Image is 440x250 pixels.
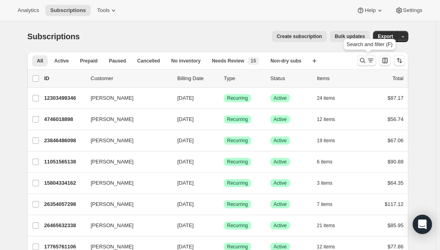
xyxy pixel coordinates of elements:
span: 7 items [317,201,333,208]
button: 12 items [317,114,344,125]
p: 26354057298 [44,200,84,208]
span: Non-dry subs [270,58,301,64]
span: Active [54,58,69,64]
div: 15804334162[PERSON_NAME][DATE]SuccessRecurringSuccessActive3 items$64.35 [44,177,404,189]
span: Recurring [227,95,248,101]
button: Settings [390,5,427,16]
p: 11051565138 [44,158,84,166]
div: Type [224,75,264,83]
button: [PERSON_NAME] [86,113,166,126]
div: 4746018898[PERSON_NAME][DATE]SuccessRecurringSuccessActive12 items$56.74 [44,114,404,125]
button: 7 items [317,199,341,210]
span: Recurring [227,244,248,250]
button: Export [373,31,398,42]
p: Billing Date [177,75,217,83]
span: $85.95 [387,222,404,228]
div: 12303499346[PERSON_NAME][DATE]SuccessRecurringSuccessActive24 items$87.17 [44,93,404,104]
span: Recurring [227,222,248,229]
button: [PERSON_NAME] [86,219,166,232]
button: [PERSON_NAME] [86,92,166,105]
span: Tools [97,7,109,14]
p: 15804334162 [44,179,84,187]
span: Cancelled [137,58,160,64]
span: Subscriptions [50,7,86,14]
span: [DATE] [177,116,194,122]
button: Tools [92,5,122,16]
span: Active [274,222,287,229]
div: 23846486098[PERSON_NAME][DATE]SuccessRecurringSuccessActive19 items$67.06 [44,135,404,146]
button: Create new view [308,55,321,67]
p: Customer [91,75,171,83]
span: Recurring [227,159,248,165]
div: Open Intercom Messenger [413,215,432,234]
span: 6 items [317,159,333,165]
span: [PERSON_NAME] [91,222,134,230]
span: Settings [403,7,422,14]
span: 3 items [317,180,333,186]
p: 26465632338 [44,222,84,230]
span: [DATE] [177,201,194,207]
span: Recurring [227,137,248,144]
span: $90.88 [387,159,404,165]
span: [PERSON_NAME] [91,137,134,145]
button: 6 items [317,156,341,167]
span: 24 items [317,95,335,101]
button: 21 items [317,220,344,231]
span: $64.35 [387,180,404,186]
button: 24 items [317,93,344,104]
span: $67.06 [387,137,404,143]
span: Export [378,33,393,40]
button: Sort the results [394,55,405,66]
button: Bulk updates [330,31,370,42]
span: Active [274,137,287,144]
span: [DATE] [177,137,194,143]
p: 23846486098 [44,137,84,145]
span: 19 items [317,137,335,144]
span: No inventory [171,58,201,64]
span: [PERSON_NAME] [91,94,134,102]
span: [DATE] [177,222,194,228]
span: 12 items [317,116,335,123]
span: $117.12 [385,201,404,207]
span: All [37,58,43,64]
span: $56.74 [387,116,404,122]
button: Customize table column order and visibility [379,55,391,66]
p: 12303499346 [44,94,84,102]
span: Subscriptions [27,32,80,41]
span: $87.17 [387,95,404,101]
span: [DATE] [177,159,194,165]
span: [DATE] [177,95,194,101]
div: 11051565138[PERSON_NAME][DATE]SuccessRecurringSuccessActive6 items$90.88 [44,156,404,167]
button: [PERSON_NAME] [86,134,166,147]
span: [DATE] [177,244,194,250]
span: Recurring [227,180,248,186]
button: [PERSON_NAME] [86,155,166,168]
span: 15 [251,58,256,64]
span: Analytics [18,7,39,14]
span: Active [274,95,287,101]
span: Active [274,180,287,186]
span: Bulk updates [335,33,365,40]
button: [PERSON_NAME] [86,177,166,190]
span: 12 items [317,244,335,250]
button: 3 items [317,177,341,189]
span: Recurring [227,116,248,123]
span: Paused [109,58,126,64]
p: Total [393,75,404,83]
span: Active [274,244,287,250]
span: $77.86 [387,244,404,250]
div: IDCustomerBilling DateTypeStatusItemsTotal [44,75,404,83]
button: 19 items [317,135,344,146]
div: Items [317,75,357,83]
span: [PERSON_NAME] [91,200,134,208]
span: [PERSON_NAME] [91,158,134,166]
span: Create subscription [277,33,322,40]
span: Prepaid [80,58,97,64]
span: [PERSON_NAME] [91,115,134,123]
button: Subscriptions [45,5,91,16]
button: Help [352,5,388,16]
div: 26465632338[PERSON_NAME][DATE]SuccessRecurringSuccessActive21 items$85.95 [44,220,404,231]
span: 21 items [317,222,335,229]
span: Active [274,159,287,165]
span: [PERSON_NAME] [91,179,134,187]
